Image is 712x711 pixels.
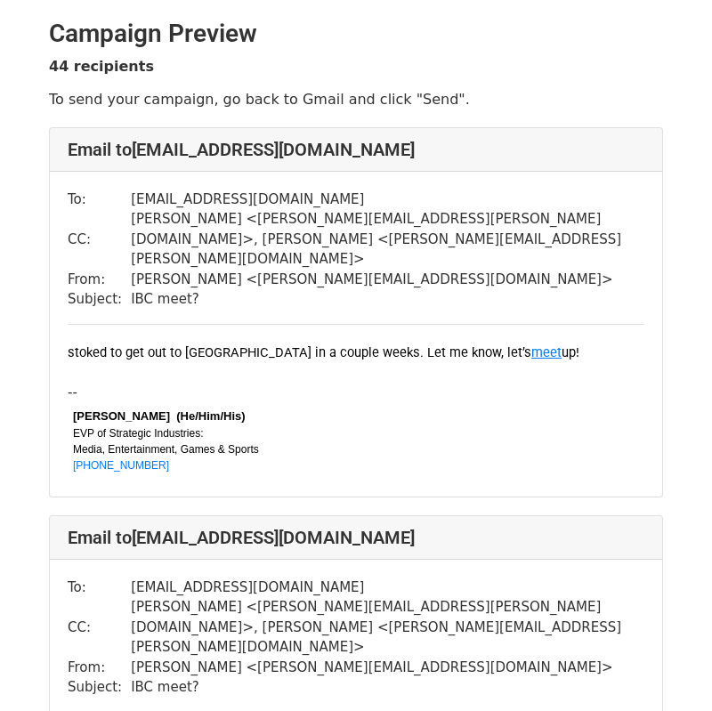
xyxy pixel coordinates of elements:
a: [PHONE_NUMBER] [73,459,169,472]
td: EVP of Strategic Industries: Media, Entertainment, Games & Sports [68,402,268,479]
td: From: [68,658,131,678]
td: IBC meet? [131,289,644,310]
td: CC: [68,209,131,270]
h4: Email to [EMAIL_ADDRESS][DOMAIN_NAME] [68,527,644,548]
td: From: [68,270,131,290]
td: [PERSON_NAME] < [PERSON_NAME][EMAIL_ADDRESS][DOMAIN_NAME] > [131,658,644,678]
a: meet [531,344,562,360]
td: [EMAIL_ADDRESS][DOMAIN_NAME] [131,578,644,598]
td: To: [68,190,131,210]
span: up! [562,344,579,360]
td: [PERSON_NAME] < [PERSON_NAME][EMAIL_ADDRESS][PERSON_NAME][DOMAIN_NAME] >, [PERSON_NAME] < [PERSON... [131,597,644,658]
span: -- [68,384,77,400]
strong: [PERSON_NAME] (He/Him/His) [73,409,246,423]
td: [PERSON_NAME] < [PERSON_NAME][EMAIL_ADDRESS][DOMAIN_NAME] > [131,270,644,290]
iframe: Chat Widget [623,626,712,711]
td: CC: [68,597,131,658]
td: [PERSON_NAME] < [PERSON_NAME][EMAIL_ADDRESS][PERSON_NAME][DOMAIN_NAME] >, [PERSON_NAME] < [PERSON... [131,209,644,270]
td: Subject: [68,289,131,310]
td: Subject: [68,677,131,698]
td: IBC meet? [131,677,644,698]
h4: Email to [EMAIL_ADDRESS][DOMAIN_NAME] [68,139,644,160]
h2: Campaign Preview [49,19,663,49]
p: To send your campaign, go back to Gmail and click "Send". [49,90,663,109]
td: To: [68,578,131,598]
span: stoked to get out to [GEOGRAPHIC_DATA] in a couple weeks. Let me know, let’s [68,344,531,360]
td: [EMAIL_ADDRESS][DOMAIN_NAME] [131,190,644,210]
strong: 44 recipients [49,58,154,75]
